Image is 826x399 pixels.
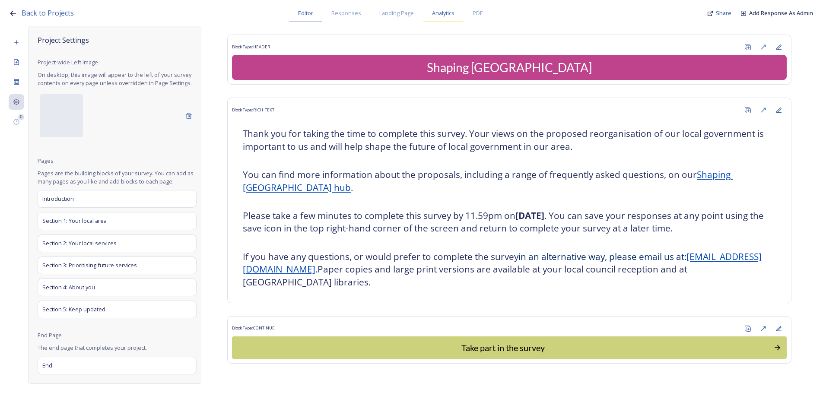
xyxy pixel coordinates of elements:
span: Section 4: About you [42,283,95,291]
div: Shaping [GEOGRAPHIC_DATA] [235,58,783,76]
span: On desktop, this image will appear to the left of your survey contents on every page unless overr... [38,71,197,87]
strong: [DATE] [515,209,544,222]
h3: Thank you for taking the time to complete this survey. Your views on the proposed reorganisation ... [243,127,776,153]
span: Section 2: Your local services [42,239,117,247]
span: Section 1: Your local area [42,217,107,225]
h3: Please take a few minutes to complete this survey by 11.59pm on . You can save your responses at ... [243,209,776,235]
span: . [315,263,318,275]
span: Share [716,9,731,17]
span: Editor [298,9,313,17]
button: Continue [232,336,787,359]
span: Analytics [432,9,454,17]
span: Back to Projects [22,8,74,18]
a: Back to Projects [22,8,74,19]
span: Block Type: CONTINUE [232,325,275,331]
a: Add Response As Admin [749,9,813,17]
span: Section 5: Keep updated [42,305,105,313]
span: Responses [331,9,361,17]
span: Pages [38,157,54,165]
span: Project-wide Left Image [38,58,98,66]
span: Introduction [42,195,74,203]
span: Landing Page [379,9,414,17]
span: Header [38,383,57,391]
span: PDF [473,9,483,17]
span: Pages are the building blocks of your survey. You can add as many pages as you like and add block... [38,169,197,186]
span: Block Type: RICH_TEXT [232,107,274,113]
a: Shaping [GEOGRAPHIC_DATA] hub [243,168,733,193]
div: Take part in the survey [237,341,769,354]
span: in an alternative way, please email us at: [518,250,686,263]
h3: If you have any questions, or would prefer to complete the survey Paper copies and large print ve... [243,250,776,289]
a: [EMAIL_ADDRESS][DOMAIN_NAME] [243,250,762,275]
span: The end page that completes your project. [38,344,197,352]
h3: You can find more information about the proposals, including a range of frequently asked question... [243,168,776,194]
span: End [42,361,52,370]
div: 0 [18,114,24,120]
span: Project Settings [38,35,197,45]
span: Block Type: HEADER [232,44,270,50]
span: Section 3: Prioritising future services [42,261,137,269]
span: End Page [38,331,62,339]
